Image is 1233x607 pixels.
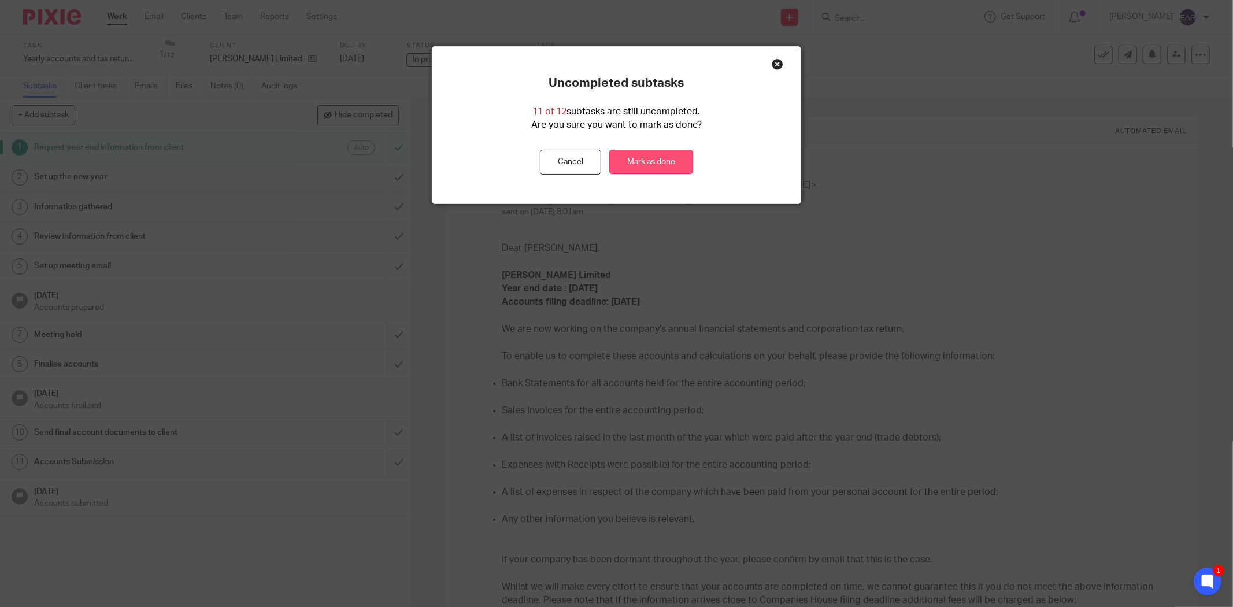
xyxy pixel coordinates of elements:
p: Uncompleted subtasks [549,76,684,91]
button: Cancel [540,150,601,175]
span: 11 of 12 [532,107,566,116]
div: 1 [1213,565,1224,576]
p: Are you sure you want to mark as done? [531,119,702,132]
a: Mark as done [609,150,693,175]
p: subtasks are still uncompleted. [532,105,700,119]
div: Close this dialog window [772,58,783,70]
